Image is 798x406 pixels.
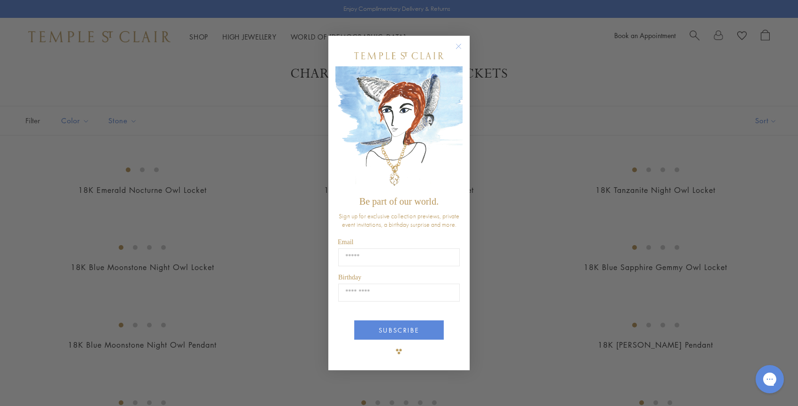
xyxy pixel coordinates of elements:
[338,248,460,266] input: Email
[339,212,459,229] span: Sign up for exclusive collection previews, private event invitations, a birthday surprise and more.
[751,362,789,397] iframe: Gorgias live chat messenger
[338,239,353,246] span: Email
[359,196,439,207] span: Be part of our world.
[335,66,463,192] img: c4a9eb12-d91a-4d4a-8ee0-386386f4f338.jpeg
[338,274,361,281] span: Birthday
[457,45,469,57] button: Close dialog
[354,320,444,340] button: SUBSCRIBE
[390,342,408,361] img: TSC
[354,52,444,59] img: Temple St. Clair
